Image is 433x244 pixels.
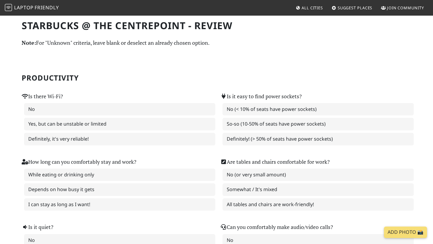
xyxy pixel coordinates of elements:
[223,198,414,211] label: All tables and chairs are work-friendly!
[220,92,302,101] label: Is it easy to find power sockets?
[338,5,373,11] span: Suggest Places
[24,169,215,181] label: While eating or drinking only
[22,20,411,31] h1: Starbucks @ The Centrepoint - Review
[22,223,53,231] label: Is it quiet?
[384,227,427,238] a: Add Photo 📸
[24,133,215,145] label: Definitely, it's very reliable!
[223,118,414,130] label: So-so (10-50% of seats have power sockets)
[220,158,330,166] label: Are tables and chairs comfortable for work?
[223,133,414,145] label: Definitely! (> 50% of seats have power sockets)
[220,223,333,231] label: Can you comfortably make audio/video calls?
[5,4,12,11] img: LaptopFriendly
[24,198,215,211] label: I can stay as long as I want!
[24,103,215,116] label: No
[379,2,426,13] a: Join Community
[223,183,414,196] label: Somewhat / It's mixed
[22,158,136,166] label: How long can you comfortably stay and work?
[35,4,59,11] span: Friendly
[293,2,325,13] a: All Cities
[329,2,375,13] a: Suggest Places
[223,169,414,181] label: No (or very small amount)
[14,4,34,11] span: Laptop
[387,5,424,11] span: Join Community
[22,92,63,101] label: Is there Wi-Fi?
[22,38,411,47] p: For "Unknown" criteria, leave blank or deselect an already chosen option.
[22,74,411,82] h2: Productivity
[302,5,323,11] span: All Cities
[22,39,36,46] strong: Note:
[5,3,59,13] a: LaptopFriendly LaptopFriendly
[24,183,215,196] label: Depends on how busy it gets
[24,118,215,130] label: Yes, but can be unstable or limited
[223,103,414,116] label: No (< 10% of seats have power sockets)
